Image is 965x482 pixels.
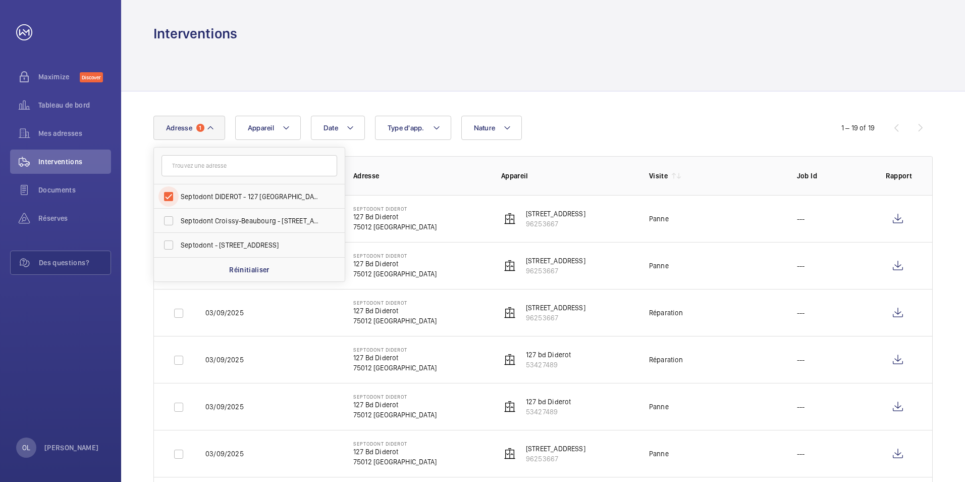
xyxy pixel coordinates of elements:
[353,300,437,306] p: Septodont DIDEROT
[353,222,437,232] p: 75012 [GEOGRAPHIC_DATA]
[205,355,244,365] p: 03/09/2025
[649,449,669,459] div: Panne
[797,261,805,271] p: ---
[39,258,111,268] span: Des questions?
[797,171,870,181] p: Job Id
[38,185,111,195] span: Documents
[353,363,437,373] p: 75012 [GEOGRAPHIC_DATA]
[526,454,585,464] p: 96253667
[311,116,365,140] button: Date
[38,128,111,138] span: Mes adresses
[38,213,111,223] span: Réserves
[353,447,437,457] p: 127 Bd Diderot
[649,261,669,271] div: Panne
[504,307,516,319] img: elevator.svg
[324,124,338,132] span: Date
[353,316,437,326] p: 75012 [GEOGRAPHIC_DATA]
[80,72,103,82] span: Discover
[205,449,244,459] p: 03/09/2025
[235,116,301,140] button: Appareil
[353,410,437,420] p: 75012 [GEOGRAPHIC_DATA]
[526,256,585,266] p: [STREET_ADDRESS]
[797,214,805,224] p: ---
[353,269,437,279] p: 75012 [GEOGRAPHIC_DATA]
[153,24,237,43] h1: Interventions
[501,171,633,181] p: Appareil
[353,253,437,259] p: Septodont DIDEROT
[38,157,111,167] span: Interventions
[353,259,437,269] p: 127 Bd Diderot
[229,265,270,275] p: Réinitialiser
[353,206,437,212] p: Septodont DIDEROT
[248,124,274,132] span: Appareil
[504,448,516,460] img: elevator.svg
[649,402,669,412] div: Panne
[22,443,30,453] p: OL
[526,313,585,323] p: 96253667
[474,124,496,132] span: Nature
[353,212,437,222] p: 127 Bd Diderot
[526,397,571,407] p: 127 bd Diderot
[353,171,485,181] p: Adresse
[388,124,424,132] span: Type d'app.
[205,402,244,412] p: 03/09/2025
[797,402,805,412] p: ---
[504,401,516,413] img: elevator.svg
[797,355,805,365] p: ---
[797,308,805,318] p: ---
[526,444,585,454] p: [STREET_ADDRESS]
[353,441,437,447] p: Septodont DIDEROT
[375,116,451,140] button: Type d'app.
[353,353,437,363] p: 127 Bd Diderot
[504,213,516,225] img: elevator.svg
[166,124,192,132] span: Adresse
[353,347,437,353] p: Septodont DIDEROT
[649,171,668,181] p: Visite
[526,360,571,370] p: 53427489
[526,350,571,360] p: 127 bd Diderot
[526,209,585,219] p: [STREET_ADDRESS]
[181,240,319,250] span: Septodont - [STREET_ADDRESS]
[526,266,585,276] p: 96253667
[649,214,669,224] div: Panne
[504,260,516,272] img: elevator.svg
[196,124,204,132] span: 1
[526,303,585,313] p: [STREET_ADDRESS]
[353,394,437,400] p: Septodont DIDEROT
[649,355,683,365] div: Réparation
[205,308,244,318] p: 03/09/2025
[526,219,585,229] p: 96253667
[353,306,437,316] p: 127 Bd Diderot
[181,216,319,226] span: Septodont Croissy-Beaubourg - [STREET_ADDRESS][PERSON_NAME]
[353,457,437,467] p: 75012 [GEOGRAPHIC_DATA]
[44,443,99,453] p: [PERSON_NAME]
[526,407,571,417] p: 53427489
[886,171,912,181] p: Rapport
[461,116,522,140] button: Nature
[504,354,516,366] img: elevator.svg
[162,155,337,176] input: Trouvez une adresse
[181,191,319,202] span: Septodont DIDEROT - 127 [GEOGRAPHIC_DATA]
[153,116,225,140] button: Adresse1
[38,100,111,110] span: Tableau de bord
[38,72,80,82] span: Maximize
[841,123,875,133] div: 1 – 19 of 19
[797,449,805,459] p: ---
[353,400,437,410] p: 127 Bd Diderot
[649,308,683,318] div: Réparation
